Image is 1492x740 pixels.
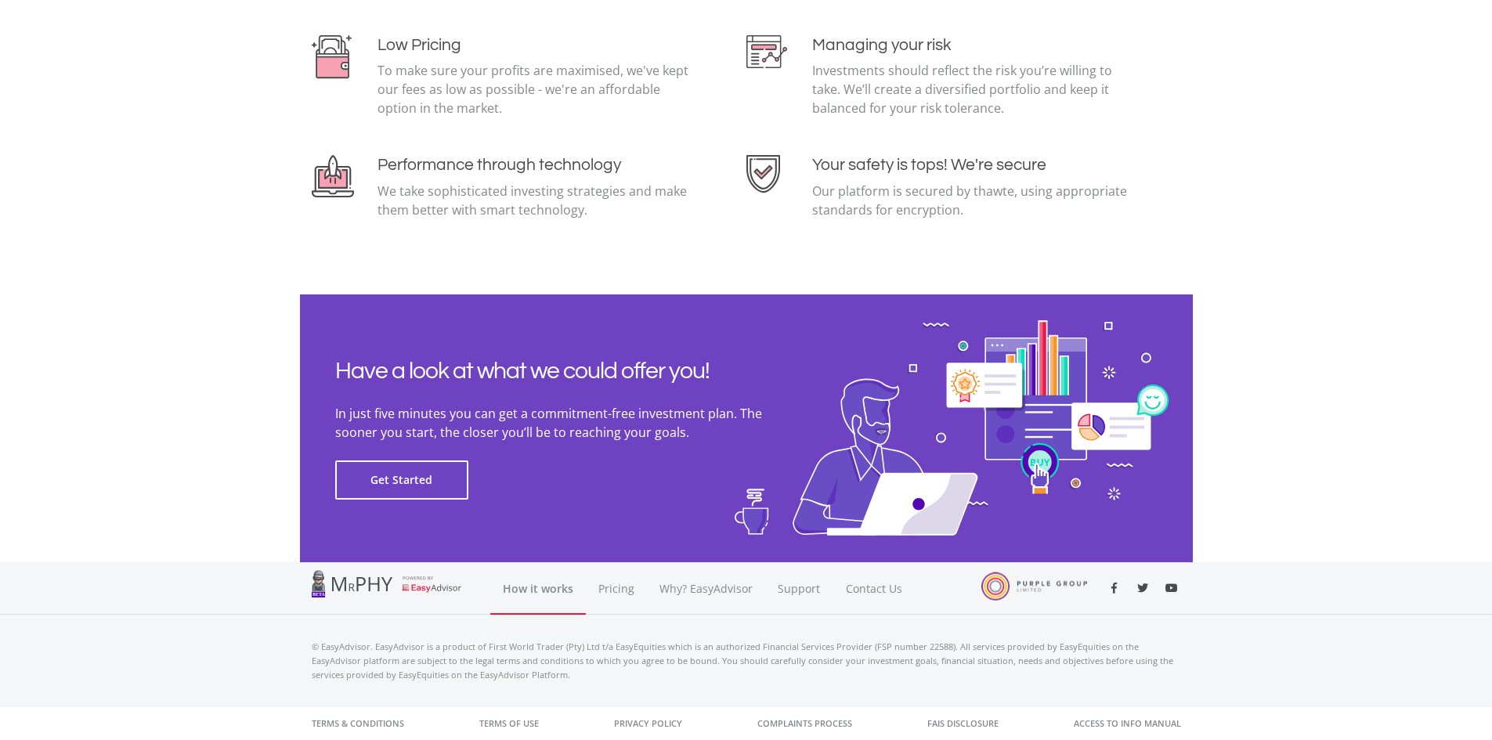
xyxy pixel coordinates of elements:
[927,707,999,740] a: FAIS Disclosure
[812,155,1131,175] h4: Your safety is tops! We're secure
[812,35,1131,55] h4: Managing your risk
[335,404,805,442] p: In just five minutes you can get a commitment-free investment plan. The sooner you start, the clo...
[335,460,468,500] button: Get Started
[378,61,696,117] p: To make sure your profits are maximised, we've kept our fees as low as possible - we're an afford...
[378,182,696,219] p: We take sophisticated investing strategies and make them better with smart technology.
[1074,707,1181,740] a: Access to Info Manual
[647,562,765,615] a: Why? EasyAdvisor
[614,707,682,740] a: Privacy Policy
[335,357,805,385] h2: Have a look at what we could offer you!
[812,61,1131,117] p: Investments should reflect the risk you’re willing to take. We’ll create a diversified portfolio ...
[765,562,833,615] a: Support
[757,707,852,740] a: Complaints Process
[812,182,1131,219] p: Our platform is secured by thawte, using appropriate standards for encryption.
[833,562,916,615] a: Contact Us
[378,155,696,175] h4: Performance through technology
[378,35,696,55] h4: Low Pricing
[490,562,586,615] a: How it works
[479,707,539,740] a: Terms of Use
[312,640,1181,682] p: © EasyAdvisor. EasyAdvisor is a product of First World Trader (Pty) Ltd t/a EasyEquities which is...
[312,707,404,740] a: Terms & Conditions
[586,562,647,615] a: Pricing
